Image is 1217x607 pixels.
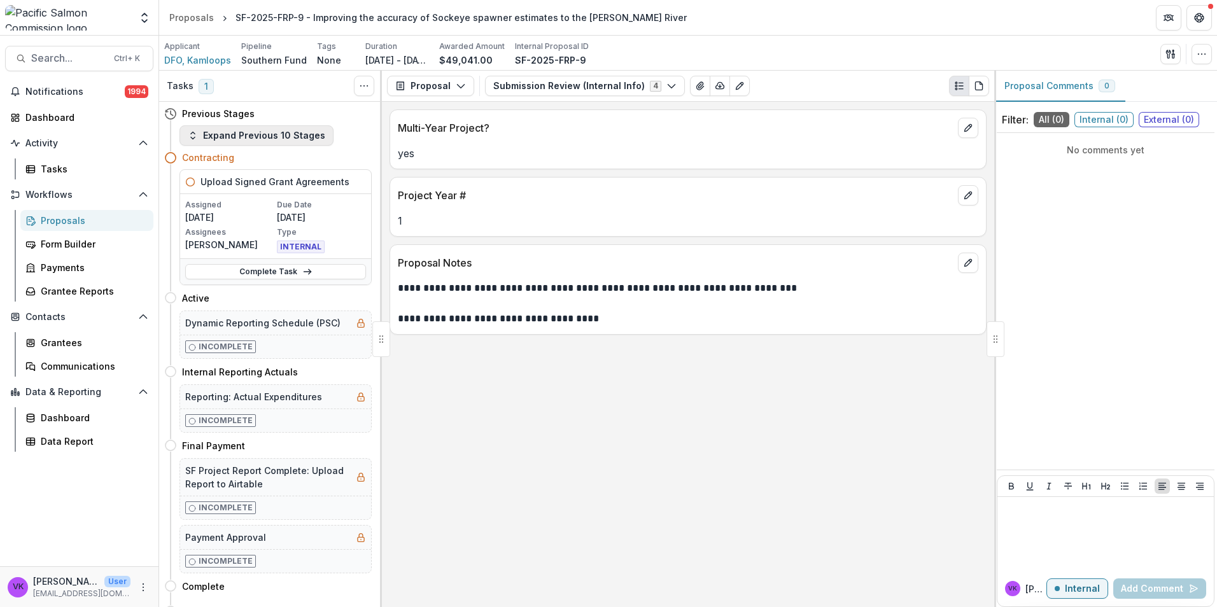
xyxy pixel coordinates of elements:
[1002,112,1029,127] p: Filter:
[1046,578,1108,599] button: Internal
[365,41,397,52] p: Duration
[104,576,130,587] p: User
[199,415,253,426] p: Incomplete
[185,316,341,330] h5: Dynamic Reporting Schedule (PSC)
[515,53,586,67] p: SF-2025-FRP-9
[20,407,153,428] a: Dashboard
[25,190,133,200] span: Workflows
[169,11,214,24] div: Proposals
[185,464,351,491] h5: SF Project Report Complete: Upload Report to Airtable
[31,52,106,64] span: Search...
[1041,478,1057,494] button: Italicize
[515,41,589,52] p: Internal Proposal ID
[1025,582,1046,596] p: [PERSON_NAME]
[1008,585,1017,592] div: Victor Keong
[1002,143,1209,157] p: No comments yet
[185,211,274,224] p: [DATE]
[1074,112,1134,127] span: Internal ( 0 )
[958,253,978,273] button: edit
[1117,478,1132,494] button: Bullet List
[185,531,266,544] h5: Payment Approval
[182,291,209,305] h4: Active
[317,53,341,67] p: None
[199,502,253,513] p: Incomplete
[25,387,133,398] span: Data & Reporting
[398,146,978,161] p: yes
[136,5,153,31] button: Open entity switcher
[182,107,255,120] h4: Previous Stages
[164,53,231,67] a: DFO, Kamloops
[41,284,143,298] div: Grantee Reports
[5,382,153,402] button: Open Data & Reporting
[185,264,366,279] a: Complete Task
[20,281,153,302] a: Grantee Reports
[111,52,143,66] div: Ctrl + K
[41,336,143,349] div: Grantees
[1155,478,1170,494] button: Align Left
[20,356,153,377] a: Communications
[236,11,687,24] div: SF-2025-FRP-9 - Improving the accuracy of Sockeye spawner estimates to the [PERSON_NAME] River
[25,111,143,124] div: Dashboard
[439,41,505,52] p: Awarded Amount
[277,199,366,211] p: Due Date
[41,162,143,176] div: Tasks
[41,359,143,373] div: Communications
[179,125,334,146] button: Expand Previous 10 Stages
[5,46,153,71] button: Search...
[33,575,99,588] p: [PERSON_NAME]
[398,120,953,136] p: Multi-Year Project?
[1139,112,1199,127] span: External ( 0 )
[1113,578,1206,599] button: Add Comment
[185,390,322,403] h5: Reporting: Actual Expenditures
[5,185,153,205] button: Open Workflows
[1136,478,1151,494] button: Ordered List
[969,76,989,96] button: PDF view
[164,8,219,27] a: Proposals
[5,307,153,327] button: Open Contacts
[439,53,493,67] p: $49,041.00
[20,257,153,278] a: Payments
[1065,583,1100,594] p: Internal
[354,76,374,96] button: Toggle View Cancelled Tasks
[317,41,336,52] p: Tags
[41,237,143,251] div: Form Builder
[199,79,214,94] span: 1
[41,214,143,227] div: Proposals
[5,133,153,153] button: Open Activity
[164,41,200,52] p: Applicant
[182,151,234,164] h4: Contracting
[1060,478,1076,494] button: Strike
[277,227,366,238] p: Type
[41,261,143,274] div: Payments
[20,210,153,231] a: Proposals
[387,76,474,96] button: Proposal
[5,81,153,102] button: Notifications1994
[1104,81,1109,90] span: 0
[185,199,274,211] p: Assigned
[365,53,429,67] p: [DATE] - [DATE]
[25,312,133,323] span: Contacts
[398,255,953,270] p: Proposal Notes
[1192,478,1207,494] button: Align Right
[949,76,969,96] button: Plaintext view
[1098,478,1113,494] button: Heading 2
[1186,5,1212,31] button: Get Help
[958,185,978,206] button: edit
[33,588,130,599] p: [EMAIL_ADDRESS][DOMAIN_NAME]
[277,241,325,253] span: INTERNAL
[20,332,153,353] a: Grantees
[1034,112,1069,127] span: All ( 0 )
[182,365,298,379] h4: Internal Reporting Actuals
[41,411,143,424] div: Dashboard
[20,234,153,255] a: Form Builder
[25,138,133,149] span: Activity
[398,213,978,228] p: 1
[167,81,193,92] h3: Tasks
[185,238,274,251] p: [PERSON_NAME]
[958,118,978,138] button: edit
[41,435,143,448] div: Data Report
[1004,478,1019,494] button: Bold
[200,175,349,188] h5: Upload Signed Grant Agreements
[1022,478,1038,494] button: Underline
